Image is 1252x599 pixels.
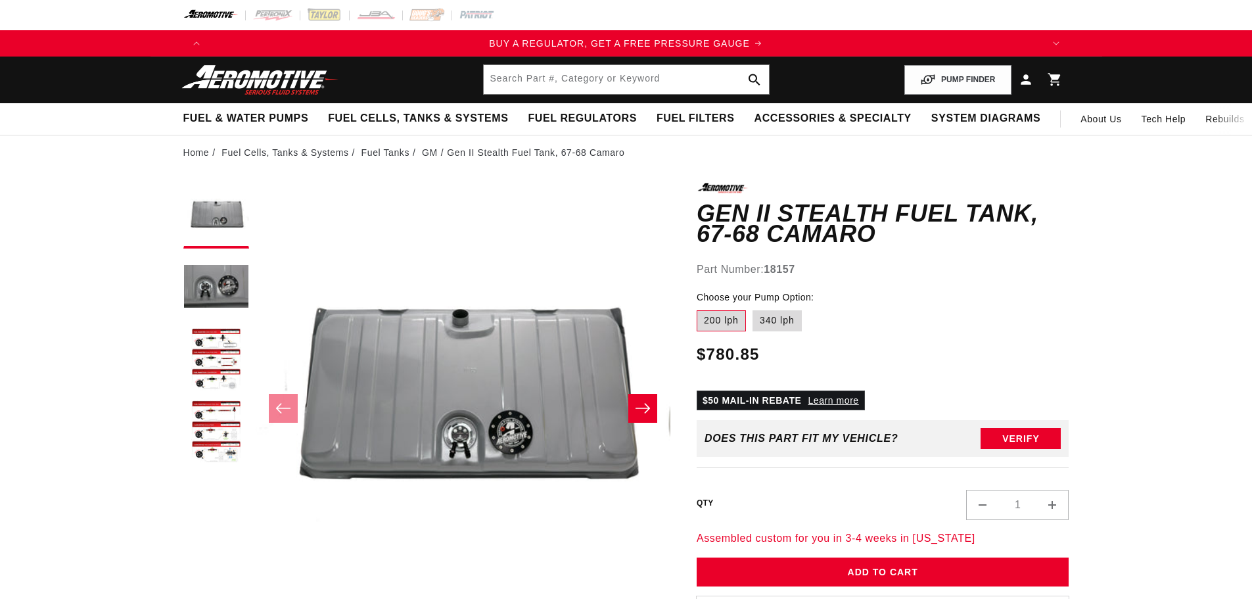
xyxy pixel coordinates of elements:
a: GM [422,145,438,160]
span: Tech Help [1142,112,1186,126]
button: Translation missing: en.sections.announcements.next_announcement [1043,30,1069,57]
summary: Fuel Cells, Tanks & Systems [318,103,518,134]
button: Slide right [628,394,657,423]
button: Slide left [269,394,298,423]
a: Fuel Tanks [361,145,409,160]
span: Fuel & Water Pumps [183,112,309,126]
a: Home [183,145,210,160]
div: Announcement [210,36,1043,51]
label: QTY [697,498,714,509]
summary: Fuel & Water Pumps [174,103,319,134]
span: System Diagrams [931,112,1040,126]
nav: breadcrumbs [183,145,1069,160]
summary: System Diagrams [921,103,1050,134]
span: Rebuilds [1205,112,1244,126]
summary: Fuel Filters [647,103,745,134]
img: Aeromotive [178,64,342,95]
label: 200 lph [697,310,746,331]
strong: 18157 [764,264,795,275]
summary: Fuel Regulators [518,103,646,134]
button: Load image 3 in gallery view [183,327,249,393]
summary: Accessories & Specialty [745,103,921,134]
button: Load image 1 in gallery view [183,183,249,249]
input: Search by Part Number, Category or Keyword [484,65,769,94]
slideshow-component: Translation missing: en.sections.announcements.announcement_bar [151,30,1102,57]
button: Load image 2 in gallery view [183,255,249,321]
button: PUMP FINDER [904,65,1011,95]
div: 1 of 4 [210,36,1043,51]
p: Assembled custom for you in 3-4 weeks in [US_STATE] [697,530,1069,547]
button: Add to Cart [697,558,1069,587]
button: Verify [981,428,1061,449]
summary: Tech Help [1132,103,1196,135]
legend: Choose your Pump Option: [697,291,815,304]
button: search button [740,65,769,94]
a: About Us [1071,103,1131,135]
div: Part Number: [697,261,1069,278]
span: Fuel Filters [657,112,735,126]
button: Load image 4 in gallery view [183,400,249,466]
span: About Us [1080,114,1121,124]
span: $780.85 [697,343,760,366]
span: Fuel Regulators [528,112,636,126]
div: Does This part fit My vehicle? [705,433,898,444]
a: BUY A REGULATOR, GET A FREE PRESSURE GAUGE [210,36,1043,51]
label: 340 lph [753,310,802,331]
a: Learn more [808,395,859,406]
span: Accessories & Specialty [754,112,912,126]
span: Fuel Cells, Tanks & Systems [328,112,508,126]
li: Fuel Cells, Tanks & Systems [221,145,358,160]
li: Gen II Stealth Fuel Tank, 67-68 Camaro [447,145,624,160]
span: BUY A REGULATOR, GET A FREE PRESSURE GAUGE [489,38,750,49]
p: $50 MAIL-IN REBATE [697,391,865,410]
button: Translation missing: en.sections.announcements.previous_announcement [183,30,210,57]
h1: Gen II Stealth Fuel Tank, 67-68 Camaro [697,203,1069,245]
